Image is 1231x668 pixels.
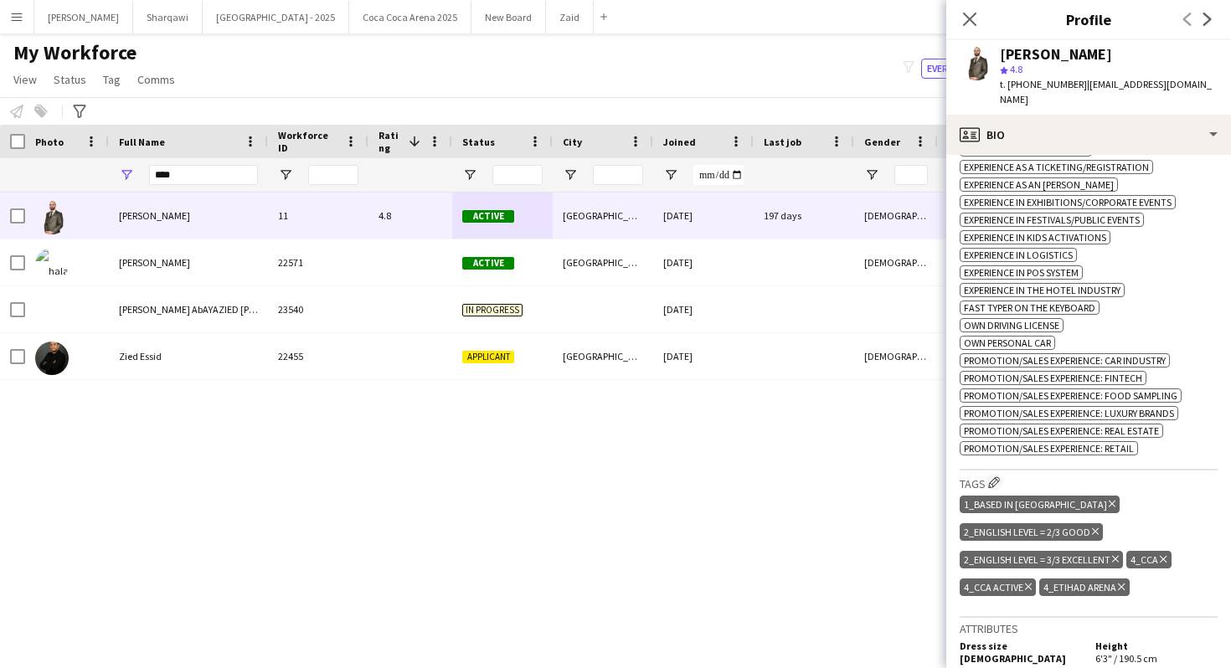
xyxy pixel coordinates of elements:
span: In progress [462,304,523,316]
div: [DATE] [653,239,754,285]
span: Experience in POS System [964,266,1079,279]
div: 1_Based in [GEOGRAPHIC_DATA] [960,496,1120,513]
span: Experience in Kids Activations [964,231,1106,244]
div: [DEMOGRAPHIC_DATA] [854,239,938,285]
div: 2_English Level = 2/3 Good [960,523,1103,541]
img: hala mezied [35,248,69,281]
div: Guest Services Team [938,286,1045,332]
span: Promotion/Sales Experience: Car Industry [964,354,1166,367]
button: Open Filter Menu [563,167,578,182]
button: Open Filter Menu [864,167,879,182]
div: Bio [946,115,1231,155]
span: Comms [137,72,175,87]
h3: Profile [946,8,1231,30]
input: City Filter Input [593,165,643,185]
span: t. [PHONE_NUMBER] [1000,78,1087,90]
span: Own Driving License [964,319,1059,331]
span: My Workforce [13,40,136,65]
span: Workforce ID [278,129,338,154]
span: Active [462,257,514,270]
span: Promotion/Sales Experience: Food Sampling [964,389,1177,402]
span: Full Name [119,136,165,148]
app-action-btn: Advanced filters [70,101,90,121]
span: | [EMAIL_ADDRESS][DOMAIN_NAME] [1000,78,1212,105]
span: Experience in Festivals/Public Events [964,213,1140,226]
img: Zied Rahmoun [35,201,69,234]
h3: Tags [960,474,1218,491]
button: Sharqawi [133,1,203,33]
img: Zied Essid [35,342,69,375]
div: Guest Services Team [938,239,1045,285]
div: Guest Services Team [938,193,1045,239]
button: New Board [471,1,546,33]
a: Status [47,69,93,90]
button: [GEOGRAPHIC_DATA] - 2025 [203,1,349,33]
span: City [563,136,582,148]
div: [DEMOGRAPHIC_DATA] [854,333,938,379]
h5: Dress size [DEMOGRAPHIC_DATA] [960,640,1082,665]
span: Own Personal Car [964,337,1051,349]
input: Gender Filter Input [894,165,928,185]
div: 23540 [268,286,368,332]
span: Promotion/Sales Experience: Fintech [964,372,1142,384]
button: Everyone12,689 [921,59,1010,79]
div: [DATE] [653,333,754,379]
span: View [13,72,37,87]
span: Active [462,210,514,223]
div: 22455 [268,333,368,379]
button: Open Filter Menu [663,167,678,182]
span: Experience in Exhibitions/Corporate Events [964,196,1172,208]
span: [PERSON_NAME] [119,209,190,222]
div: [DEMOGRAPHIC_DATA] [854,193,938,239]
h5: Height [1095,640,1218,652]
span: 4.8 [1010,63,1022,75]
input: Status Filter Input [492,165,543,185]
div: 4.8 [368,193,452,239]
div: 4_Etihad Arena [1039,578,1129,596]
div: 4_CCA [1126,551,1171,568]
div: 2_English Level = 3/3 Excellent [960,551,1123,568]
span: Promotion/Sales Experience: Real Estate [964,424,1159,437]
div: 11 [268,193,368,239]
span: Tag [103,72,121,87]
span: Experience as a Ticketing/Registration [964,161,1149,173]
h3: Attributes [960,621,1218,636]
a: Tag [96,69,127,90]
div: [DATE] [653,286,754,332]
div: [GEOGRAPHIC_DATA] [553,333,653,379]
a: View [7,69,44,90]
button: Open Filter Menu [278,167,293,182]
span: Fast Typer on the Keyboard [964,301,1095,314]
input: Joined Filter Input [693,165,744,185]
span: Joined [663,136,696,148]
div: [GEOGRAPHIC_DATA] [553,239,653,285]
span: Rating [379,129,402,154]
div: [PERSON_NAME] [1000,47,1112,62]
span: Experience as an [PERSON_NAME] [964,178,1114,191]
span: Photo [35,136,64,148]
button: Coca Coca Arena 2025 [349,1,471,33]
span: 6'3" / 190.5 cm [1095,652,1157,665]
span: [PERSON_NAME] [119,256,190,269]
span: Applicant [462,351,514,363]
span: Status [462,136,495,148]
button: Open Filter Menu [462,167,477,182]
div: [GEOGRAPHIC_DATA] [553,193,653,239]
div: Guest Services Team [938,333,1045,379]
div: 4_CCA Active [960,578,1036,596]
span: Zied Essid [119,350,162,362]
div: 197 days [754,193,854,239]
span: Experience in The Hotel Industry [964,284,1120,296]
button: Zaid [546,1,594,33]
div: [DATE] [653,193,754,239]
input: Full Name Filter Input [149,165,258,185]
a: Comms [131,69,182,90]
input: Workforce ID Filter Input [308,165,358,185]
span: Gender [864,136,900,148]
span: Promotion/Sales Experience: Luxury Brands [964,407,1174,419]
span: [PERSON_NAME] AbAYAZIED [PERSON_NAME] [119,303,312,316]
span: Experience in Logistics [964,249,1073,261]
span: Promotion/Sales Experience: Retail [964,442,1134,455]
span: Last job [764,136,801,148]
button: Open Filter Menu [119,167,134,182]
